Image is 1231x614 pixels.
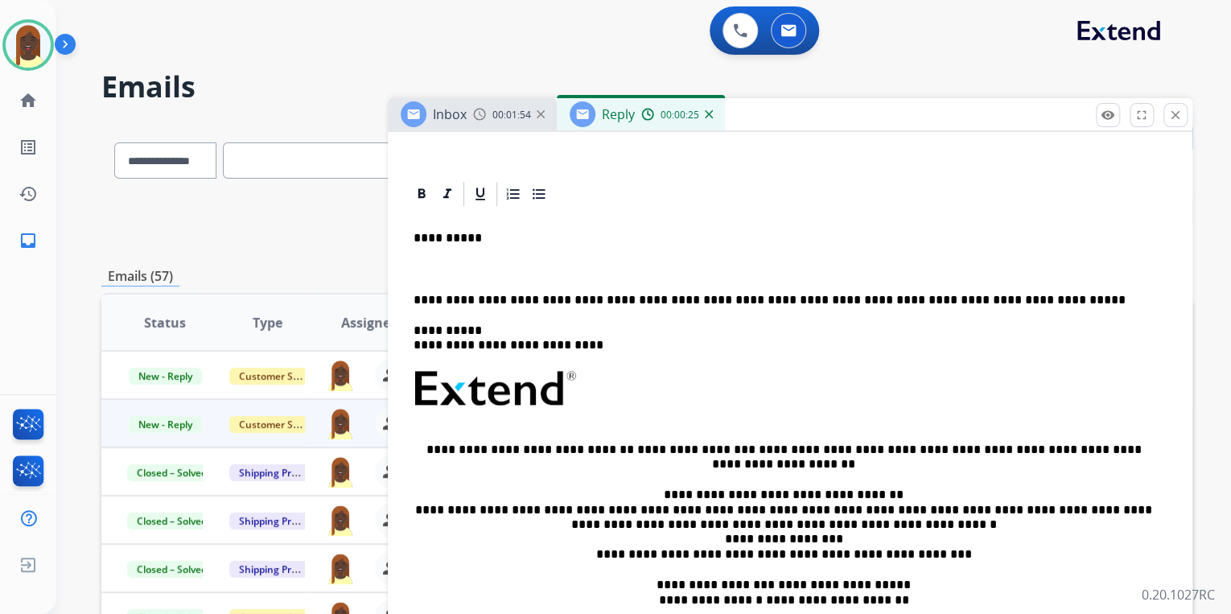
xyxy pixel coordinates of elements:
div: Italic [435,182,459,206]
span: Closed – Solved [127,464,216,481]
span: Assignee [341,313,397,332]
mat-icon: person_remove [381,414,401,433]
mat-icon: close [1168,108,1183,122]
p: Emails (57) [101,266,179,286]
mat-icon: inbox [19,231,38,250]
mat-icon: fullscreen [1134,108,1149,122]
div: Ordered List [501,182,525,206]
span: Customer Support [229,416,334,433]
img: agent-avatar [325,504,356,536]
span: 00:01:54 [492,109,531,122]
span: New - Reply [129,416,202,433]
span: Shipping Protection [229,513,340,530]
img: agent-avatar [325,552,356,584]
div: Underline [468,182,492,206]
mat-icon: person_remove [381,510,401,530]
mat-icon: person_remove [381,558,401,578]
div: Bold [410,182,434,206]
img: agent-avatar [325,359,356,391]
h2: Emails [101,71,1192,103]
img: agent-avatar [325,407,356,439]
mat-icon: list_alt [19,138,38,157]
span: New - Reply [129,368,202,385]
span: Type [253,313,282,332]
span: Shipping Protection [229,464,340,481]
span: Customer Support [229,368,334,385]
mat-icon: home [19,91,38,110]
span: Inbox [433,105,467,123]
mat-icon: person_remove [381,462,401,481]
mat-icon: person_remove [381,365,401,385]
img: agent-avatar [325,455,356,488]
img: avatar [6,23,51,68]
span: Closed – Solved [127,513,216,530]
mat-icon: history [19,184,38,204]
span: Status [144,313,186,332]
span: Shipping Protection [229,561,340,578]
div: Bullet List [527,182,551,206]
span: Closed – Solved [127,561,216,578]
span: 00:00:25 [661,109,699,122]
span: Reply [602,105,635,123]
mat-icon: remove_red_eye [1101,108,1115,122]
p: 0.20.1027RC [1142,585,1215,604]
